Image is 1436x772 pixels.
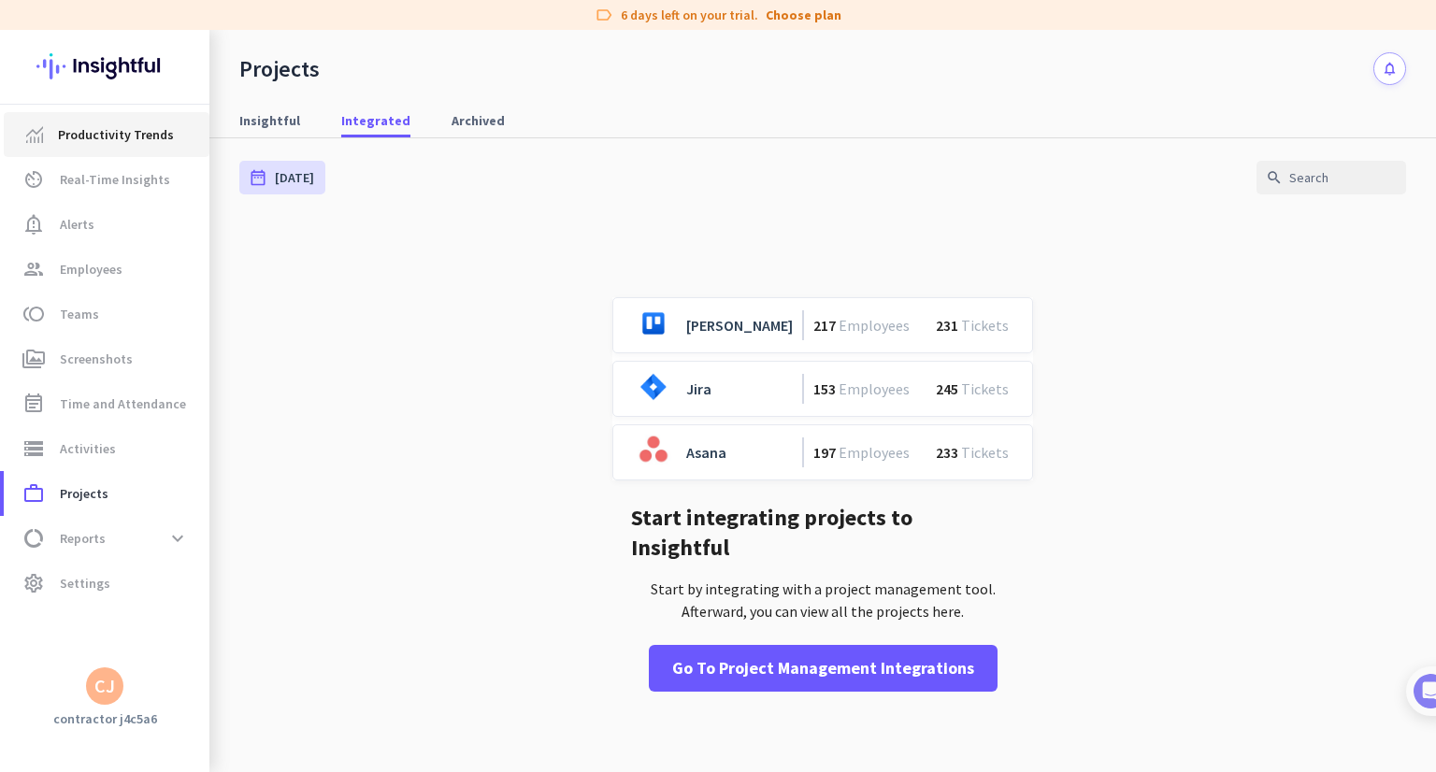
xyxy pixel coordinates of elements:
i: storage [22,437,45,460]
span: Employees [836,443,912,462]
span: Tickets [958,379,1012,398]
i: label [595,6,613,24]
span: 245 [936,379,958,398]
span: Archived [452,111,505,130]
span: 153 [813,379,836,398]
span: Screenshots [60,348,133,370]
a: perm_mediaScreenshots [4,336,209,381]
button: expand_more [161,522,194,555]
span: 197 [813,443,836,462]
span: Jira [686,379,711,398]
i: settings [22,572,45,594]
button: notifications [1373,52,1406,85]
i: event_note [22,393,45,415]
span: Employees [836,316,912,335]
img: Trello icon [631,301,676,346]
div: Projects [239,55,320,83]
i: perm_media [22,348,45,370]
span: 231 [936,316,958,335]
button: Go to Project Management Integrations [649,645,998,692]
span: 233 [936,443,958,462]
a: av_timerReal-Time Insights [4,157,209,202]
span: Settings [60,572,110,594]
p: Start by integrating with a project management tool. Afterward, you can view all the projects here. [631,578,1014,622]
span: Time and Attendance [60,393,186,415]
a: notification_importantAlerts [4,202,209,247]
a: groupEmployees [4,247,209,292]
span: Employees [836,379,912,398]
span: Productivity Trends [58,123,174,146]
a: event_noteTime and Attendance [4,381,209,426]
div: CJ [94,677,115,695]
span: Asana [686,443,726,462]
img: Insightful logo [36,30,173,103]
input: Search [1256,161,1406,194]
span: Activities [60,437,116,460]
span: Tickets [958,443,1012,462]
div: Go to Project Management Integrations [672,656,974,680]
i: search [1266,169,1283,186]
span: Insightful [239,111,300,130]
span: Tickets [958,316,1012,335]
i: group [22,258,45,280]
span: Real-Time Insights [60,168,170,191]
img: menu-item [26,126,43,143]
span: Employees [60,258,122,280]
i: work_outline [22,482,45,505]
span: Integrated [341,111,410,130]
span: [DATE] [275,168,314,187]
i: toll [22,303,45,325]
img: Asana icon [631,428,676,473]
a: settingsSettings [4,561,209,606]
i: notification_important [22,213,45,236]
span: Teams [60,303,99,325]
a: storageActivities [4,426,209,471]
a: menu-itemProductivity Trends [4,112,209,157]
span: Projects [60,482,108,505]
i: date_range [249,168,267,187]
span: Reports [60,527,106,550]
i: notifications [1382,61,1398,77]
span: 217 [813,316,836,335]
span: [PERSON_NAME] [686,316,793,335]
i: av_timer [22,168,45,191]
a: work_outlineProjects [4,471,209,516]
i: data_usage [22,527,45,550]
span: Alerts [60,213,94,236]
a: Choose plan [766,6,841,24]
img: Jira icon [631,365,676,409]
a: tollTeams [4,292,209,336]
a: data_usageReportsexpand_more [4,516,209,561]
h5: Start integrating projects to Insightful [631,503,1014,563]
